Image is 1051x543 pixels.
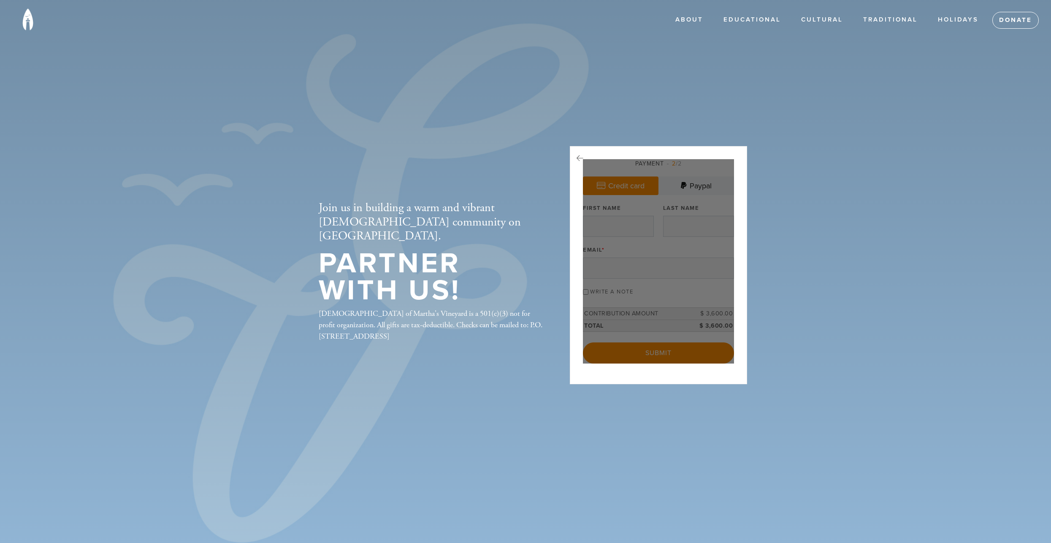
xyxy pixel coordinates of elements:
[319,308,542,342] div: [DEMOGRAPHIC_DATA] of Martha's Vineyard is a 501(c)(3) not for profit organization. All gifts are...
[992,12,1039,29] a: Donate
[717,12,787,28] a: Educational
[13,4,43,35] img: Chabad-on-the-Vineyard---Flame-ICON.png
[669,12,710,28] a: ABOUT
[319,201,542,244] h2: Join us in building a warm and vibrant [DEMOGRAPHIC_DATA] community on [GEOGRAPHIC_DATA].
[319,250,542,304] h1: Partner with us!
[795,12,849,28] a: Cultural
[857,12,924,28] a: Traditional
[932,12,985,28] a: Holidays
